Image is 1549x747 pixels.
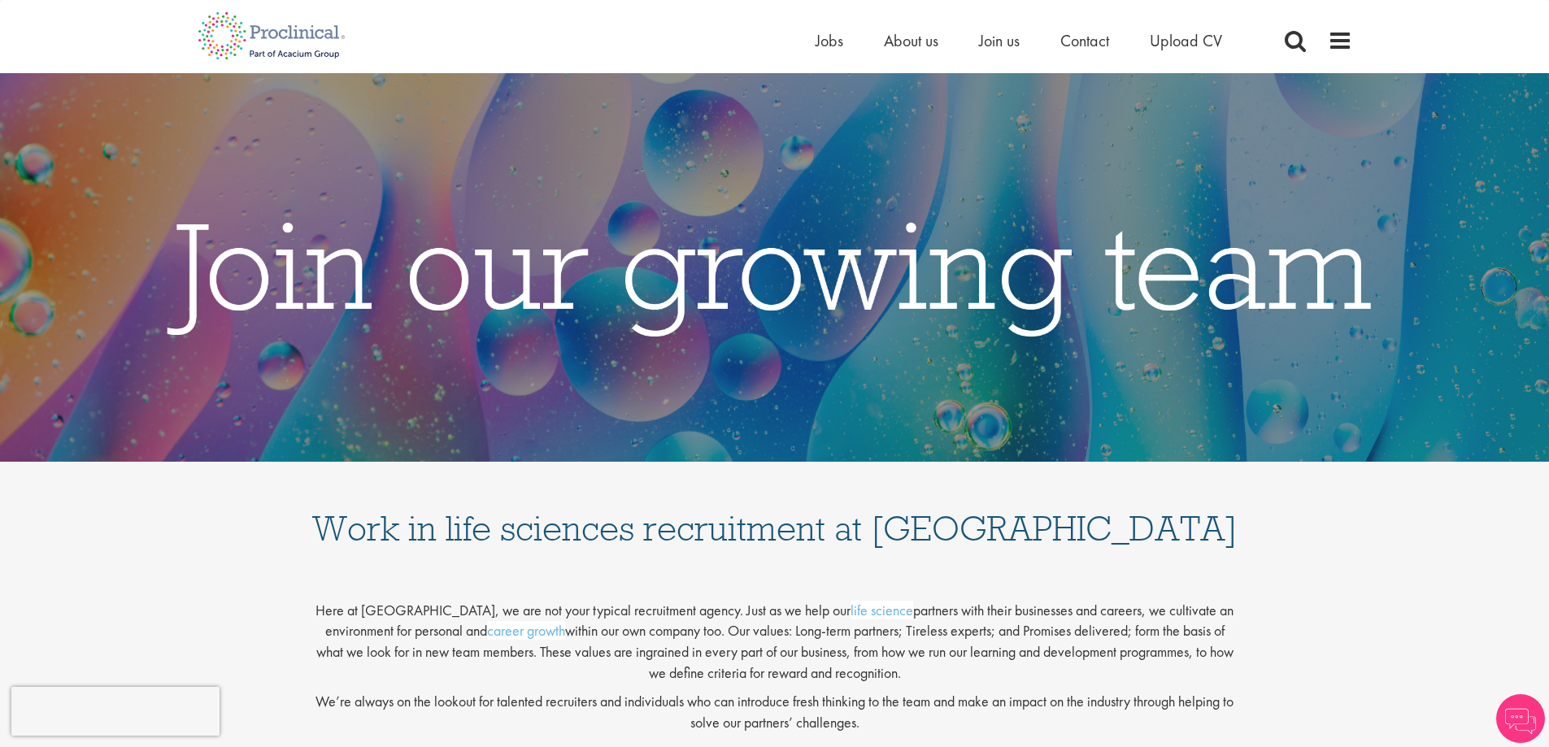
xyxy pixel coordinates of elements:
a: Contact [1060,30,1109,51]
p: We’re always on the lookout for talented recruiters and individuals who can introduce fresh think... [311,691,1238,732]
a: About us [884,30,938,51]
a: Join us [979,30,1020,51]
a: life science [851,601,913,619]
a: career growth [487,621,565,640]
p: Here at [GEOGRAPHIC_DATA], we are not your typical recruitment agency. Just as we help our partne... [311,587,1238,684]
a: Upload CV [1150,30,1222,51]
img: Chatbot [1496,694,1545,743]
h1: Work in life sciences recruitment at [GEOGRAPHIC_DATA] [311,478,1238,546]
a: Jobs [816,30,843,51]
iframe: reCAPTCHA [11,687,220,736]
